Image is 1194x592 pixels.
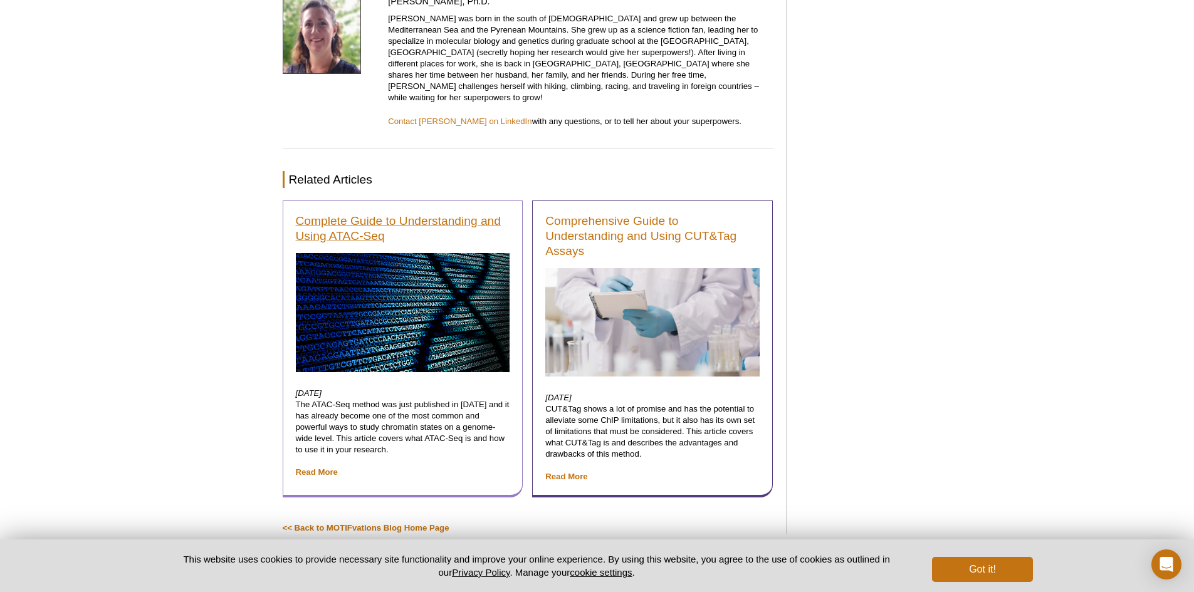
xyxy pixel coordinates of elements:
p: [PERSON_NAME] was born in the south of [DEMOGRAPHIC_DATA] and grew up between the Mediterranean S... [388,13,773,103]
img: ATAC-Seq [296,253,510,372]
a: Comprehensive Guide to Understanding and Using CUT&Tag Assays [545,214,760,259]
h2: Related Articles [283,171,773,188]
button: cookie settings [570,567,632,578]
a: Read More [545,472,587,481]
img: What is CUT&Tag and How Does it Work? [545,268,760,376]
a: Read More [296,467,338,477]
p: CUT&Tag shows a lot of promise and has the potential to alleviate some ChIP limitations, but it a... [545,392,760,482]
em: [DATE] [545,393,572,402]
p: The ATAC-Seq method was just published in [DATE] and it has already become one of the most common... [296,388,510,478]
a: Complete Guide to Understanding and Using ATAC-Seq [296,214,510,244]
a: Contact [PERSON_NAME] on LinkedIn [388,117,532,126]
a: << Back to MOTIFvations Blog Home Page [283,523,449,532]
button: Got it! [932,557,1032,582]
p: This website uses cookies to provide necessary site functionality and improve your online experie... [162,553,912,579]
div: Open Intercom Messenger [1151,549,1181,579]
p: with any questions, or to tell her about your superpowers. [388,116,773,127]
a: Privacy Policy [452,567,510,578]
em: [DATE] [296,388,322,398]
